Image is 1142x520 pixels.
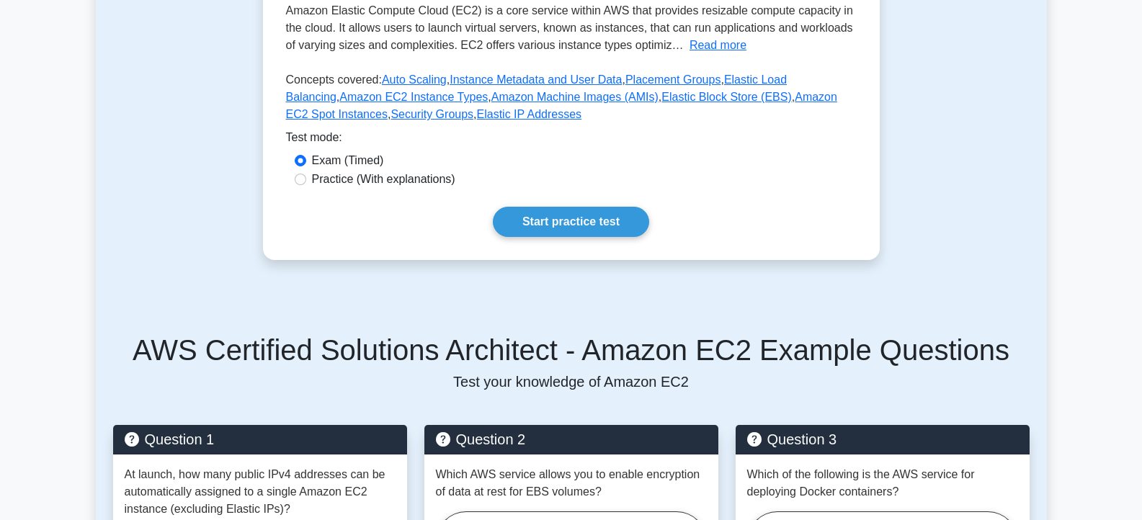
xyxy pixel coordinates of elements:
[113,333,1030,367] h5: AWS Certified Solutions Architect - Amazon EC2 Example Questions
[747,466,1018,501] p: Which of the following is the AWS service for deploying Docker containers?
[450,73,622,86] a: Instance Metadata and User Data
[312,171,455,188] label: Practice (With explanations)
[312,152,384,169] label: Exam (Timed)
[477,108,582,120] a: Elastic IP Addresses
[436,466,707,501] p: Which AWS service allows you to enable encryption of data at rest for EBS volumes?
[339,91,488,103] a: Amazon EC2 Instance Types
[661,91,792,103] a: Elastic Block Store (EBS)
[625,73,721,86] a: Placement Groups
[286,71,857,129] p: Concepts covered: , , , , , , , , ,
[382,73,447,86] a: Auto Scaling
[286,4,853,51] span: Amazon Elastic Compute Cloud (EC2) is a core service within AWS that provides resizable compute c...
[747,431,1018,448] h5: Question 3
[113,373,1030,390] p: Test your knowledge of Amazon EC2
[286,129,857,152] div: Test mode:
[125,431,396,448] h5: Question 1
[436,431,707,448] h5: Question 2
[690,37,746,54] button: Read more
[125,466,396,518] p: At launch, how many public IPv4 addresses can be automatically assigned to a single Amazon EC2 in...
[493,207,649,237] a: Start practice test
[491,91,659,103] a: Amazon Machine Images (AMIs)
[391,108,473,120] a: Security Groups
